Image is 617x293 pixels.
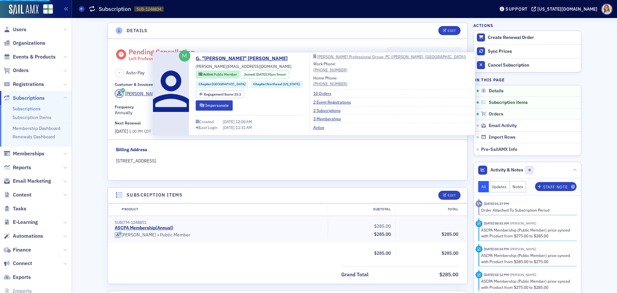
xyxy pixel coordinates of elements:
div: Pending Cancellation [129,48,195,62]
a: 2 Event Registrations [313,99,356,105]
time: 5/1/2025 01:17 PM [484,201,509,206]
span: • [157,232,159,238]
span: Import Rows [489,134,515,140]
span: Bethany Booth [509,221,536,225]
a: Registrations [4,81,44,88]
span: [DATE] [256,72,266,77]
div: Staff Note [543,185,568,189]
a: Active Public Member [199,72,237,77]
a: 2 Subscriptions [313,107,345,113]
span: [DATE] [223,119,236,124]
div: [PERSON_NAME] [125,90,159,97]
span: Tasks [13,205,26,212]
span: Active [203,72,214,77]
div: Cancel Subscription [488,62,578,68]
span: 12:00 AM [236,119,252,124]
div: Work Phone: [313,61,347,73]
div: Total [395,207,462,212]
div: Grand Total [341,271,369,279]
button: Sync Prices [474,44,581,58]
div: Active: Active: Public Member [196,70,240,78]
span: Automations [13,233,43,240]
a: Orders [4,67,29,74]
a: 10 Orders [313,90,336,96]
span: Exports [13,274,31,281]
span: Grand Total [341,271,371,279]
a: ASCPA Membership(Annual) [115,225,173,231]
span: Chapter : [199,82,212,86]
span: Orders [489,111,503,117]
div: Activity [476,271,482,278]
div: Chapter: [196,81,248,88]
a: Subscription Items [13,114,51,120]
div: Left Profession/Retired [129,56,195,62]
div: Activity [476,200,482,207]
span: – [118,70,120,76]
span: Pre-SailAMX Info [481,146,517,152]
h4: On this page [473,77,581,83]
div: [STREET_ADDRESS] [116,158,460,164]
span: $285.00 [374,231,391,237]
span: Activity & Notes [490,167,523,173]
div: Create Renewal Order [488,35,578,41]
span: Events & Products [13,53,56,60]
span: Subscription items [489,100,528,105]
div: Customer & Invoicee [115,82,153,87]
a: Content [4,191,31,198]
a: Subscriptions [4,95,45,102]
a: Active [313,124,329,130]
a: 3 Memberships [313,116,346,122]
span: CDT [143,129,151,134]
span: Chapter : [253,82,267,86]
a: Reports [4,164,31,171]
time: 4/1/2025 02:12 PM [484,272,509,277]
span: Joined : [244,72,256,77]
div: [PERSON_NAME] Professional Group, PC ([PERSON_NAME], [GEOGRAPHIC_DATA]) [317,55,466,59]
span: Users [13,26,26,33]
a: [PERSON_NAME] Professional Group, PC ([PERSON_NAME], [GEOGRAPHIC_DATA]) [313,55,472,59]
a: Finance [4,246,31,253]
button: All [478,181,489,192]
div: Order Attached To Subscription Period [481,207,572,213]
div: Next Renewal [115,121,141,125]
div: (30yrs 9mos) [256,72,286,77]
span: Memberships [13,150,44,157]
div: Sync Prices [488,49,578,54]
a: [PHONE_NUMBER] [313,67,347,73]
a: Users [4,26,26,33]
img: SailAMX [9,5,39,15]
span: $285.00 [442,250,458,256]
span: 11:31 AM [236,125,252,130]
span: Auto-Pay [126,69,145,76]
button: Notes [510,181,526,192]
div: Edit [448,29,456,32]
div: ASCPA Membership (Public Member) price synced with Product from $275.00 to $285.00 [481,227,572,239]
span: Orders [13,67,29,74]
div: Support [505,6,528,12]
span: Subscriptions [13,95,45,102]
div: Activity [476,246,482,252]
span: Email Marketing [13,178,51,185]
span: Public Member [214,72,237,77]
div: Subtotal [327,207,395,212]
a: Membership Dashboard [13,125,60,131]
span: 1:00 PM [129,129,143,134]
a: Renewals Dashboard [13,134,55,140]
button: Updates [489,181,510,192]
div: Joined: 1994-12-15 00:00:00 [241,70,289,78]
div: Product [117,207,327,212]
span: Content [13,191,31,198]
span: [PERSON_NAME][EMAIL_ADDRESS][DOMAIN_NAME] [196,63,291,69]
button: Impersonate [196,100,233,110]
span: Profile [601,4,613,15]
div: Public Member [115,232,323,238]
a: [PERSON_NAME] [115,89,159,98]
span: Finance [13,246,31,253]
span: Reports [13,164,31,171]
div: [US_STATE][DOMAIN_NAME] [537,6,597,12]
div: ASCPA Membership (Public Member) price synced with Product from $285.00 to $275.00 [481,252,572,264]
span: $285.00 [439,271,458,278]
h4: Subscription items [127,192,183,198]
span: Bethany Booth [509,272,536,277]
